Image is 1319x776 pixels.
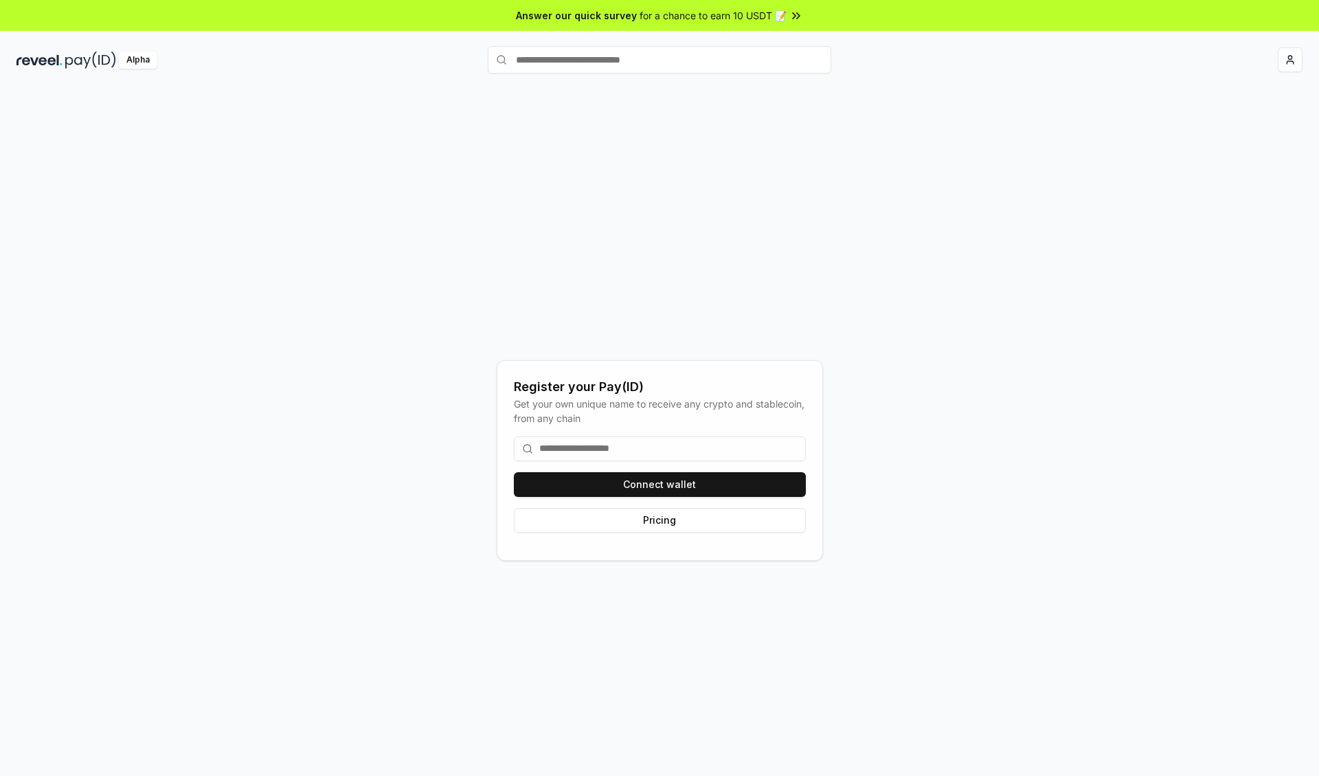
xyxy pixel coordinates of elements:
img: reveel_dark [16,52,63,69]
span: Answer our quick survey [516,8,637,23]
button: Pricing [514,508,806,533]
button: Connect wallet [514,472,806,497]
span: for a chance to earn 10 USDT 📝 [640,8,787,23]
div: Register your Pay(ID) [514,377,806,397]
img: pay_id [65,52,116,69]
div: Get your own unique name to receive any crypto and stablecoin, from any chain [514,397,806,425]
div: Alpha [119,52,157,69]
